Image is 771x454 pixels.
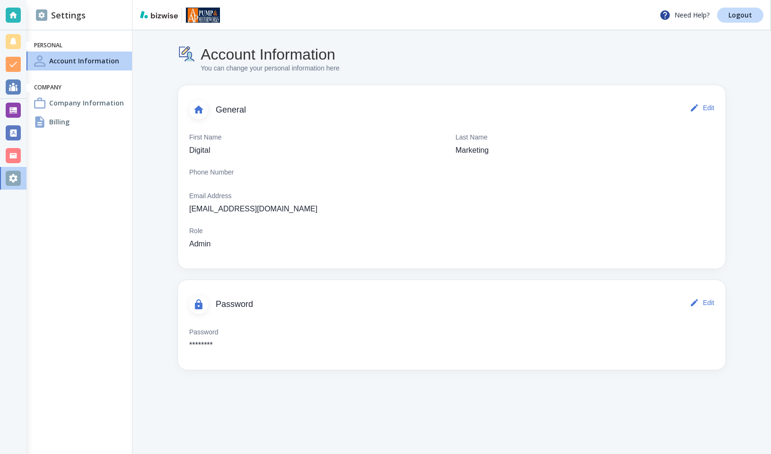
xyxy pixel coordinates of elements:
h4: Account Information [201,45,340,63]
img: bizwise [140,11,178,18]
button: go back [6,4,24,22]
a: Logout [717,8,763,23]
span: Messages [79,319,111,325]
button: Edit [688,98,718,117]
span: Home [22,319,41,325]
p: Email Address [189,191,231,201]
h4: Account Information [49,56,119,66]
a: Account InformationAccount Information [26,52,132,70]
p: You can change your personal information here [201,63,340,74]
a: BillingBilling [26,113,132,131]
p: Role [189,226,203,236]
p: Admin [189,238,210,250]
a: Company InformationCompany Information [26,94,132,113]
h6: Personal [34,42,124,50]
button: Messages [63,295,126,333]
h2: Settings [36,9,86,22]
h4: Company Information [49,98,124,108]
span: General [216,105,688,115]
div: Clear [169,32,176,39]
span: Password [216,299,688,310]
p: Need Help? [659,9,710,21]
h6: Company [34,84,124,92]
div: Close [166,4,183,21]
p: Last Name [456,132,488,143]
span: Help [149,319,166,325]
h4: Billing [49,117,70,127]
p: Digital [189,145,210,156]
span: Editor Guide [9,62,51,70]
h1: Help [83,5,108,21]
p: Password [189,327,218,338]
img: Account Information [178,45,197,63]
button: Edit [688,293,718,312]
span: ... buttons, which will [9,72,80,79]
input: Search for help [7,26,183,44]
img: DashboardSidebarSettings.svg [36,9,47,21]
span: redirect [80,72,105,79]
p: Phone Number [189,167,234,178]
button: Help [126,295,189,333]
p: Logout [728,12,752,18]
p: First Name [189,132,221,143]
p: [EMAIL_ADDRESS][DOMAIN_NAME] [189,203,317,215]
p: Marketing [456,145,489,156]
img: AAP Pump & Motorworks [186,8,220,23]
